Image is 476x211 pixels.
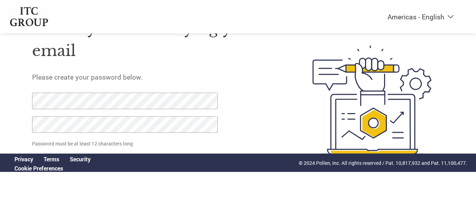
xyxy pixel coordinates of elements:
div: Open Cookie Preferences Modal [9,165,96,172]
img: ITC Group [9,7,49,26]
h1: Thank you for verifying your email [32,17,279,62]
img: create-password [300,7,444,193]
a: Security [70,155,91,163]
h5: Please create your password below. [32,73,279,81]
a: Cookie Preferences, opens a dedicated popup modal window [14,165,63,172]
a: Terms [44,155,59,163]
p: © 2024 Pollen, Inc. All rights reserved / Pat. 10,817,932 and Pat. 11,100,477. [299,159,467,167]
a: Privacy [14,155,33,163]
p: Password must be at least 12 characters long [32,140,220,147]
